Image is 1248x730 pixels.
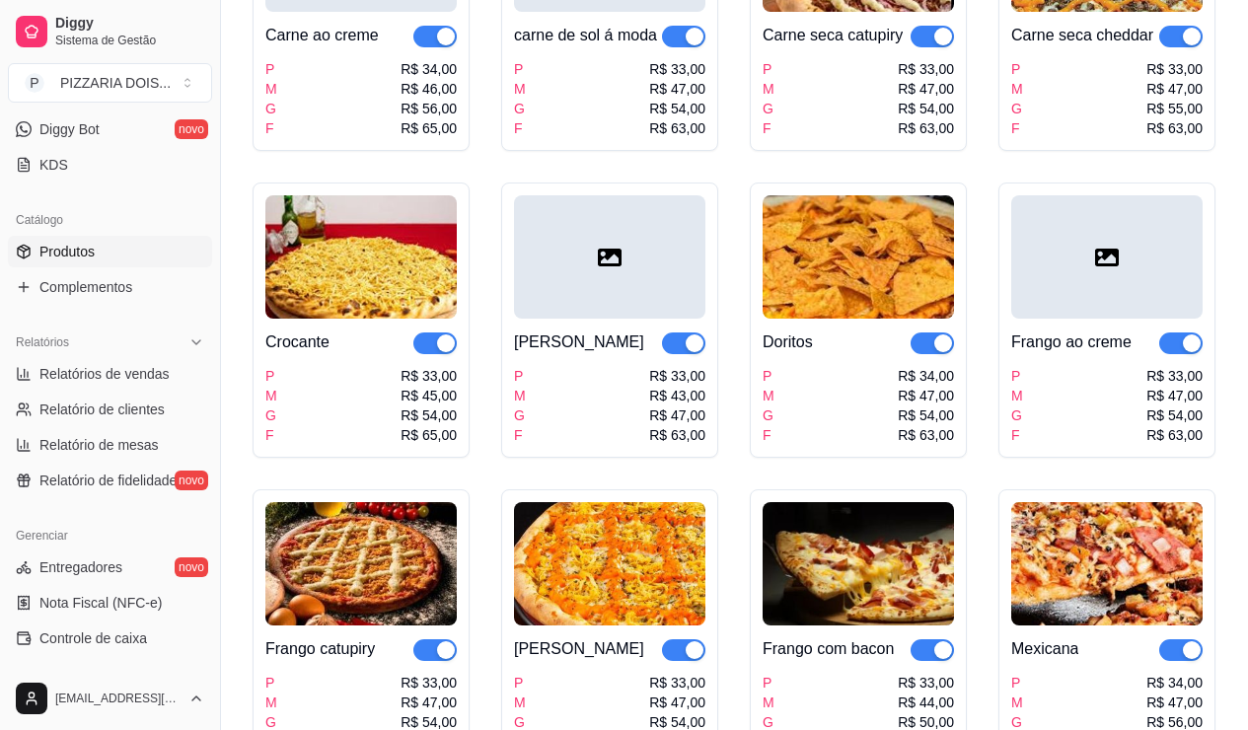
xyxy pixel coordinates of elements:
div: Carne seca cheddar [1011,24,1153,47]
div: Catálogo [8,204,212,236]
div: [PERSON_NAME] [514,330,644,354]
a: Relatório de fidelidadenovo [8,465,212,496]
div: R$ 63,00 [649,118,705,138]
div: F [763,118,774,138]
div: P [1011,366,1023,386]
div: R$ 44,00 [898,693,954,712]
div: M [514,693,526,712]
span: Controle de caixa [39,628,147,648]
div: M [265,693,277,712]
div: R$ 33,00 [401,366,457,386]
a: Relatório de mesas [8,429,212,461]
div: P [265,366,277,386]
a: Controle de fiado [8,658,212,690]
div: R$ 63,00 [898,118,954,138]
div: R$ 34,00 [401,59,457,79]
div: R$ 63,00 [898,425,954,445]
div: R$ 45,00 [401,386,457,405]
div: F [1011,425,1023,445]
button: [EMAIL_ADDRESS][DOMAIN_NAME] [8,675,212,722]
img: product-image [1011,502,1203,625]
div: R$ 47,00 [898,79,954,99]
div: P [265,59,277,79]
div: R$ 47,00 [1146,693,1203,712]
span: KDS [39,155,68,175]
span: Nota Fiscal (NFC-e) [39,593,162,613]
div: F [514,425,526,445]
div: P [1011,59,1023,79]
span: Diggy Bot [39,119,100,139]
div: R$ 47,00 [649,405,705,425]
div: R$ 65,00 [401,425,457,445]
span: Sistema de Gestão [55,33,204,48]
a: Produtos [8,236,212,267]
div: R$ 33,00 [649,366,705,386]
div: F [265,425,277,445]
div: G [265,405,277,425]
div: R$ 63,00 [1146,118,1203,138]
div: carne de sol á moda [514,24,657,47]
span: Relatório de clientes [39,400,165,419]
img: product-image [265,195,457,319]
div: Frango catupiry [265,637,375,661]
div: R$ 54,00 [401,405,457,425]
div: R$ 56,00 [401,99,457,118]
div: G [763,405,774,425]
div: G [1011,405,1023,425]
div: R$ 33,00 [1146,59,1203,79]
div: F [1011,118,1023,138]
a: Diggy Botnovo [8,113,212,145]
div: R$ 54,00 [649,99,705,118]
div: P [514,673,526,693]
div: R$ 47,00 [1146,79,1203,99]
div: R$ 47,00 [401,693,457,712]
div: R$ 33,00 [1146,366,1203,386]
div: M [265,79,277,99]
div: M [1011,79,1023,99]
div: R$ 47,00 [649,693,705,712]
div: G [514,405,526,425]
span: Entregadores [39,557,122,577]
button: Select a team [8,63,212,103]
div: P [514,59,526,79]
div: M [514,79,526,99]
div: M [1011,386,1023,405]
div: R$ 33,00 [898,673,954,693]
div: R$ 43,00 [649,386,705,405]
div: G [265,99,277,118]
div: Gerenciar [8,520,212,551]
img: product-image [514,502,705,625]
img: product-image [265,502,457,625]
span: Relatório de fidelidade [39,471,177,490]
div: P [763,366,774,386]
span: Relatórios de vendas [39,364,170,384]
div: P [265,673,277,693]
div: G [1011,99,1023,118]
div: Carne seca catupiry [763,24,903,47]
div: M [763,693,774,712]
span: [EMAIL_ADDRESS][DOMAIN_NAME] [55,691,181,706]
div: R$ 46,00 [401,79,457,99]
div: P [763,673,774,693]
div: R$ 47,00 [649,79,705,99]
div: [PERSON_NAME] [514,637,644,661]
div: R$ 47,00 [898,386,954,405]
div: M [1011,693,1023,712]
div: P [514,366,526,386]
div: G [763,99,774,118]
a: KDS [8,149,212,181]
a: Complementos [8,271,212,303]
div: Crocante [265,330,330,354]
div: R$ 33,00 [649,59,705,79]
div: M [514,386,526,405]
div: R$ 34,00 [1146,673,1203,693]
span: Relatório de mesas [39,435,159,455]
img: product-image [763,195,954,319]
div: P [1011,673,1023,693]
span: Diggy [55,15,204,33]
div: Carne ao creme [265,24,379,47]
div: R$ 33,00 [649,673,705,693]
a: Nota Fiscal (NFC-e) [8,587,212,619]
div: R$ 63,00 [649,425,705,445]
div: M [265,386,277,405]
